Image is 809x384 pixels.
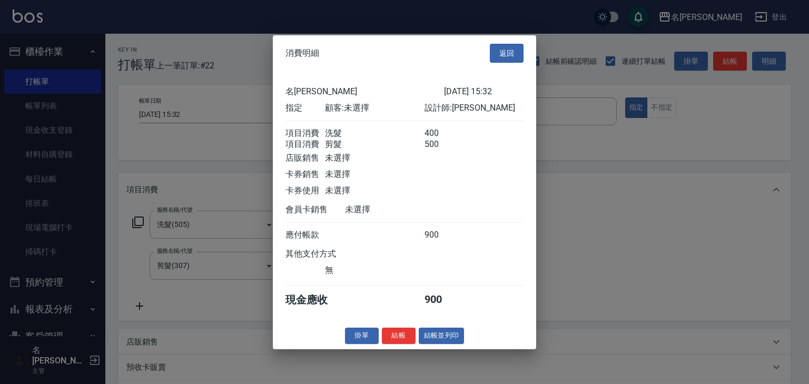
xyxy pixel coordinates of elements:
[425,128,464,139] div: 400
[325,265,424,276] div: 無
[285,103,325,114] div: 指定
[382,328,416,344] button: 結帳
[285,204,345,215] div: 會員卡銷售
[285,128,325,139] div: 項目消費
[490,43,524,63] button: 返回
[285,230,325,241] div: 應付帳款
[345,328,379,344] button: 掛單
[444,86,524,97] div: [DATE] 15:32
[285,139,325,150] div: 項目消費
[285,249,365,260] div: 其他支付方式
[285,185,325,196] div: 卡券使用
[325,128,424,139] div: 洗髮
[325,153,424,164] div: 未選擇
[425,139,464,150] div: 500
[285,153,325,164] div: 店販銷售
[419,328,465,344] button: 結帳並列印
[285,169,325,180] div: 卡券銷售
[285,48,319,58] span: 消費明細
[425,103,524,114] div: 設計師: [PERSON_NAME]
[285,86,444,97] div: 名[PERSON_NAME]
[325,103,424,114] div: 顧客: 未選擇
[325,139,424,150] div: 剪髮
[345,204,444,215] div: 未選擇
[425,293,464,307] div: 900
[325,169,424,180] div: 未選擇
[425,230,464,241] div: 900
[325,185,424,196] div: 未選擇
[285,293,345,307] div: 現金應收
